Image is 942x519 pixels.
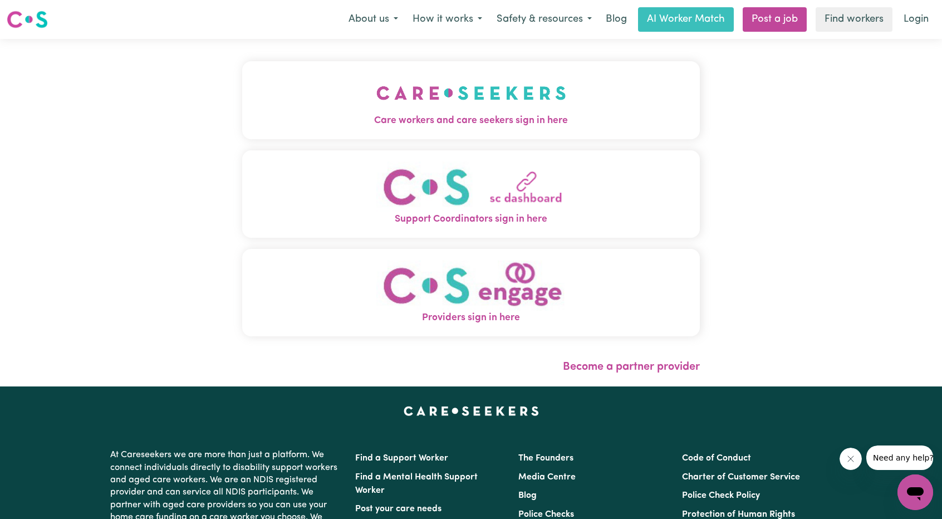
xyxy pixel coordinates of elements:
[242,249,700,336] button: Providers sign in here
[405,8,489,31] button: How it works
[7,9,48,30] img: Careseekers logo
[518,510,574,519] a: Police Checks
[840,448,862,470] iframe: Close message
[682,510,795,519] a: Protection of Human Rights
[866,445,933,470] iframe: Message from company
[242,311,700,325] span: Providers sign in here
[897,474,933,510] iframe: Button to launch messaging window
[242,61,700,139] button: Care workers and care seekers sign in here
[518,473,576,482] a: Media Centre
[355,505,441,513] a: Post your care needs
[638,7,734,32] a: AI Worker Match
[563,361,700,373] a: Become a partner provider
[682,473,800,482] a: Charter of Customer Service
[355,454,448,463] a: Find a Support Worker
[242,114,700,128] span: Care workers and care seekers sign in here
[404,407,539,415] a: Careseekers home page
[518,454,573,463] a: The Founders
[682,491,760,500] a: Police Check Policy
[7,7,48,32] a: Careseekers logo
[816,7,892,32] a: Find workers
[242,150,700,238] button: Support Coordinators sign in here
[599,7,634,32] a: Blog
[489,8,599,31] button: Safety & resources
[682,454,751,463] a: Code of Conduct
[355,473,478,495] a: Find a Mental Health Support Worker
[743,7,807,32] a: Post a job
[7,8,67,17] span: Need any help?
[897,7,935,32] a: Login
[242,212,700,227] span: Support Coordinators sign in here
[518,491,537,500] a: Blog
[341,8,405,31] button: About us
